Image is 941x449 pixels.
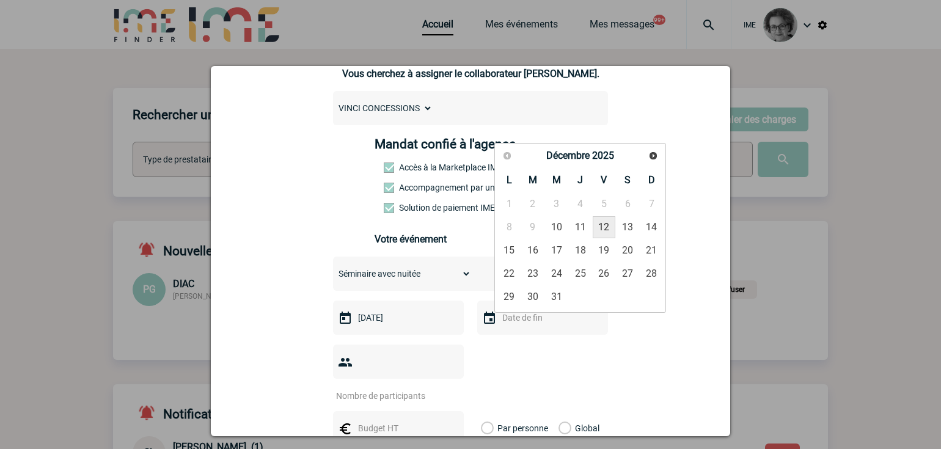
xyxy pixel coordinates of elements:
[333,388,448,404] input: Nombre de participants
[640,263,663,285] a: 28
[577,174,583,186] span: Jeudi
[569,216,591,238] a: 11
[384,183,438,192] label: Prestation payante
[558,411,566,445] label: Global
[592,150,614,161] span: 2025
[545,239,568,261] a: 17
[648,151,658,161] span: Suivant
[545,216,568,238] a: 10
[355,310,439,326] input: Date de début
[498,263,521,285] a: 22
[617,239,639,261] a: 20
[593,216,615,238] a: 12
[384,203,438,213] label: Conformité aux process achat client, Prise en charge de la facturation, Mutualisation de plusieur...
[529,174,537,186] span: Mardi
[617,216,639,238] a: 13
[375,137,516,151] h4: Mandat confié à l'agence
[617,263,639,285] a: 27
[545,263,568,285] a: 24
[569,239,591,261] a: 18
[522,286,544,308] a: 30
[481,411,494,445] label: Par personne
[552,174,561,186] span: Mercredi
[333,68,608,79] p: Vous cherchez à assigner le collaborateur [PERSON_NAME].
[384,162,438,172] label: Accès à la Marketplace IME
[640,216,663,238] a: 14
[593,239,615,261] a: 19
[355,420,439,436] input: Budget HT
[375,233,567,245] h3: Votre événement
[507,174,512,186] span: Lundi
[499,310,584,326] input: Date de fin
[522,239,544,261] a: 16
[545,286,568,308] a: 31
[624,174,631,186] span: Samedi
[498,239,521,261] a: 15
[640,239,663,261] a: 21
[648,174,655,186] span: Dimanche
[645,147,662,164] a: Suivant
[498,286,521,308] a: 29
[522,263,544,285] a: 23
[546,150,590,161] span: Décembre
[593,263,615,285] a: 26
[569,263,591,285] a: 25
[601,174,607,186] span: Vendredi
